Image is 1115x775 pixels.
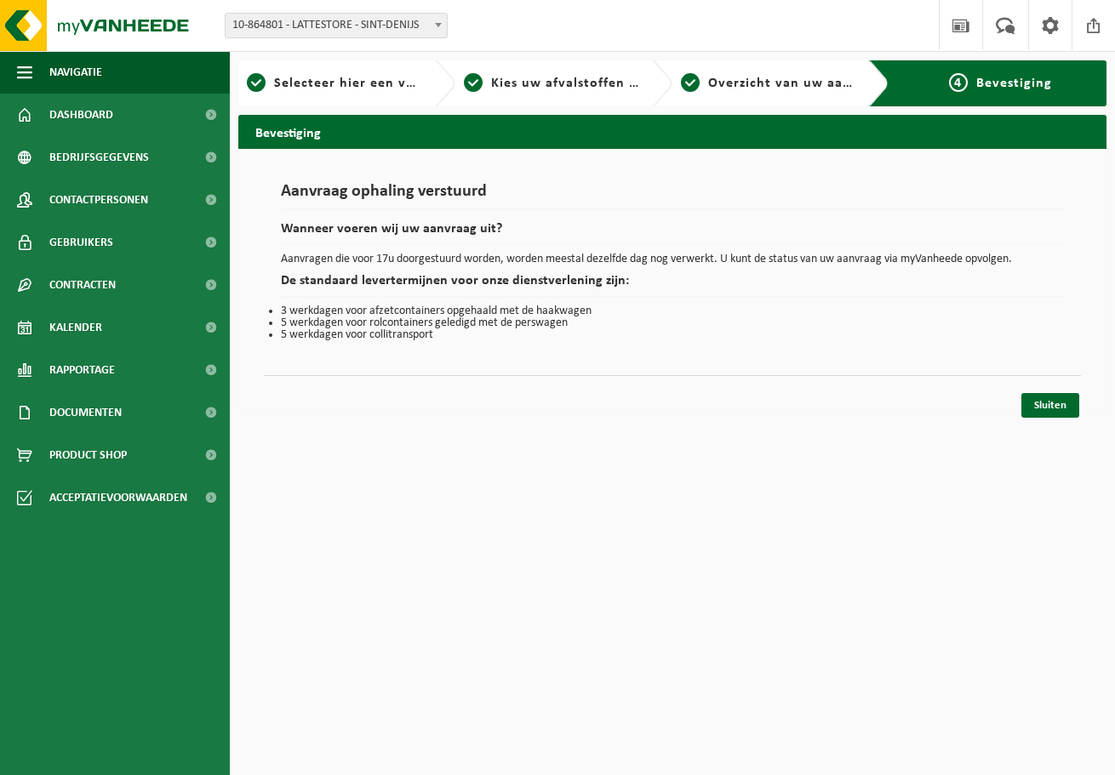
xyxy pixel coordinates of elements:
[238,115,1106,148] h2: Bevestiging
[281,183,1064,209] h1: Aanvraag ophaling verstuurd
[281,305,1064,317] li: 3 werkdagen voor afzetcontainers opgehaald met de haakwagen
[491,77,725,90] span: Kies uw afvalstoffen en recipiënten
[464,73,483,92] span: 2
[49,94,113,136] span: Dashboard
[681,73,700,92] span: 3
[49,434,127,476] span: Product Shop
[49,179,148,221] span: Contactpersonen
[708,77,888,90] span: Overzicht van uw aanvraag
[976,77,1052,90] span: Bevestiging
[49,51,102,94] span: Navigatie
[49,476,187,519] span: Acceptatievoorwaarden
[949,73,968,92] span: 4
[281,317,1064,329] li: 5 werkdagen voor rolcontainers geledigd met de perswagen
[49,349,115,391] span: Rapportage
[274,77,458,90] span: Selecteer hier een vestiging
[1021,393,1079,418] a: Sluiten
[49,391,122,434] span: Documenten
[281,222,1064,245] h2: Wanneer voeren wij uw aanvraag uit?
[49,306,102,349] span: Kalender
[49,264,116,306] span: Contracten
[247,73,421,94] a: 1Selecteer hier een vestiging
[247,73,266,92] span: 1
[49,136,149,179] span: Bedrijfsgegevens
[9,738,284,775] iframe: chat widget
[281,254,1064,265] p: Aanvragen die voor 17u doorgestuurd worden, worden meestal dezelfde dag nog verwerkt. U kunt de s...
[49,221,113,264] span: Gebruikers
[226,14,447,37] span: 10-864801 - LATTESTORE - SINT-DENIJS
[281,329,1064,341] li: 5 werkdagen voor collitransport
[225,13,448,38] span: 10-864801 - LATTESTORE - SINT-DENIJS
[281,274,1064,297] h2: De standaard levertermijnen voor onze dienstverlening zijn:
[464,73,638,94] a: 2Kies uw afvalstoffen en recipiënten
[681,73,855,94] a: 3Overzicht van uw aanvraag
